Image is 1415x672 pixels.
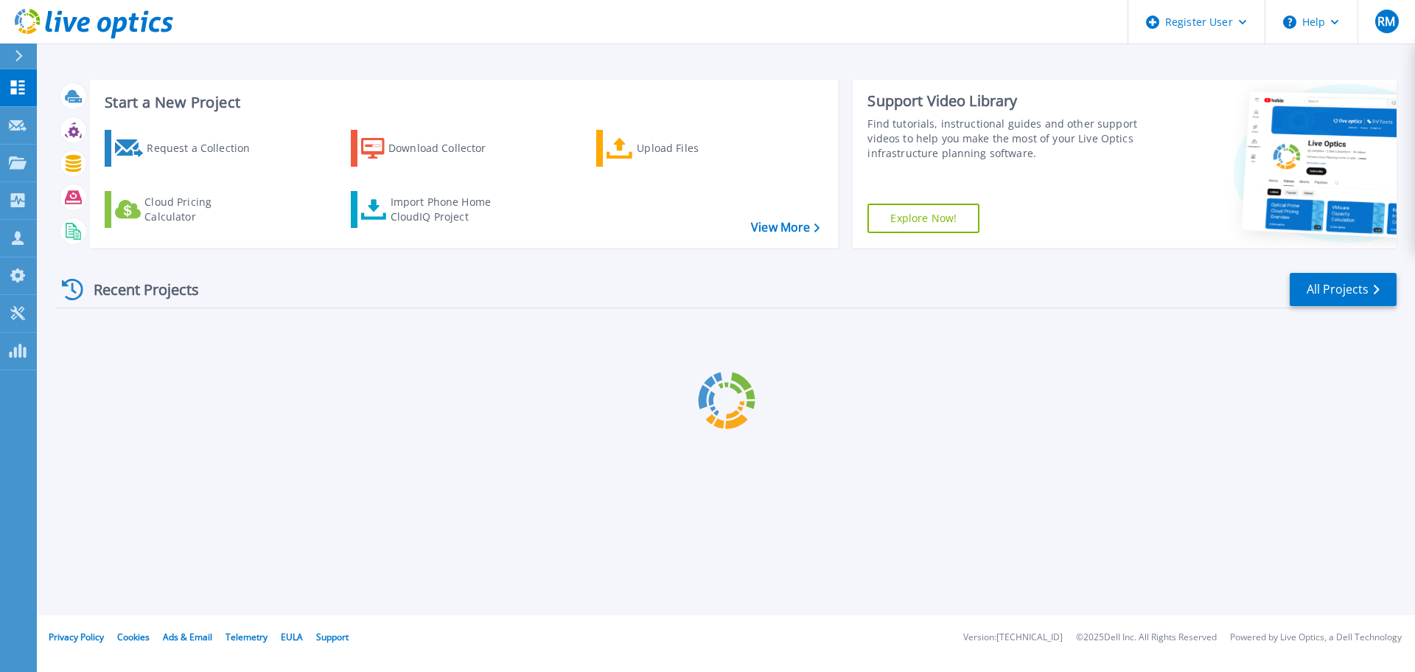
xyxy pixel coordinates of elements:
div: Find tutorials, instructional guides and other support videos to help you make the most of your L... [867,117,1145,161]
a: View More [751,221,820,235]
a: Cookies [117,631,150,643]
a: Download Collector [351,130,515,167]
a: EULA [281,631,303,643]
a: Telemetry [226,631,268,643]
li: Powered by Live Optics, a Dell Technology [1230,633,1402,642]
span: RM [1377,15,1395,27]
div: Recent Projects [57,271,219,308]
div: Support Video Library [867,91,1145,111]
a: Support [316,631,349,643]
a: Upload Files [596,130,761,167]
div: Cloud Pricing Calculator [144,195,262,224]
div: Upload Files [637,134,755,163]
a: Explore Now! [867,204,979,233]
li: Version: [TECHNICAL_ID] [963,633,1063,642]
a: Cloud Pricing Calculator [105,191,269,228]
h3: Start a New Project [105,94,820,111]
li: © 2025 Dell Inc. All Rights Reserved [1076,633,1217,642]
div: Import Phone Home CloudIQ Project [391,195,506,224]
a: Privacy Policy [49,631,104,643]
div: Request a Collection [147,134,265,163]
a: All Projects [1290,273,1397,306]
a: Ads & Email [163,631,212,643]
a: Request a Collection [105,130,269,167]
div: Download Collector [388,134,506,163]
